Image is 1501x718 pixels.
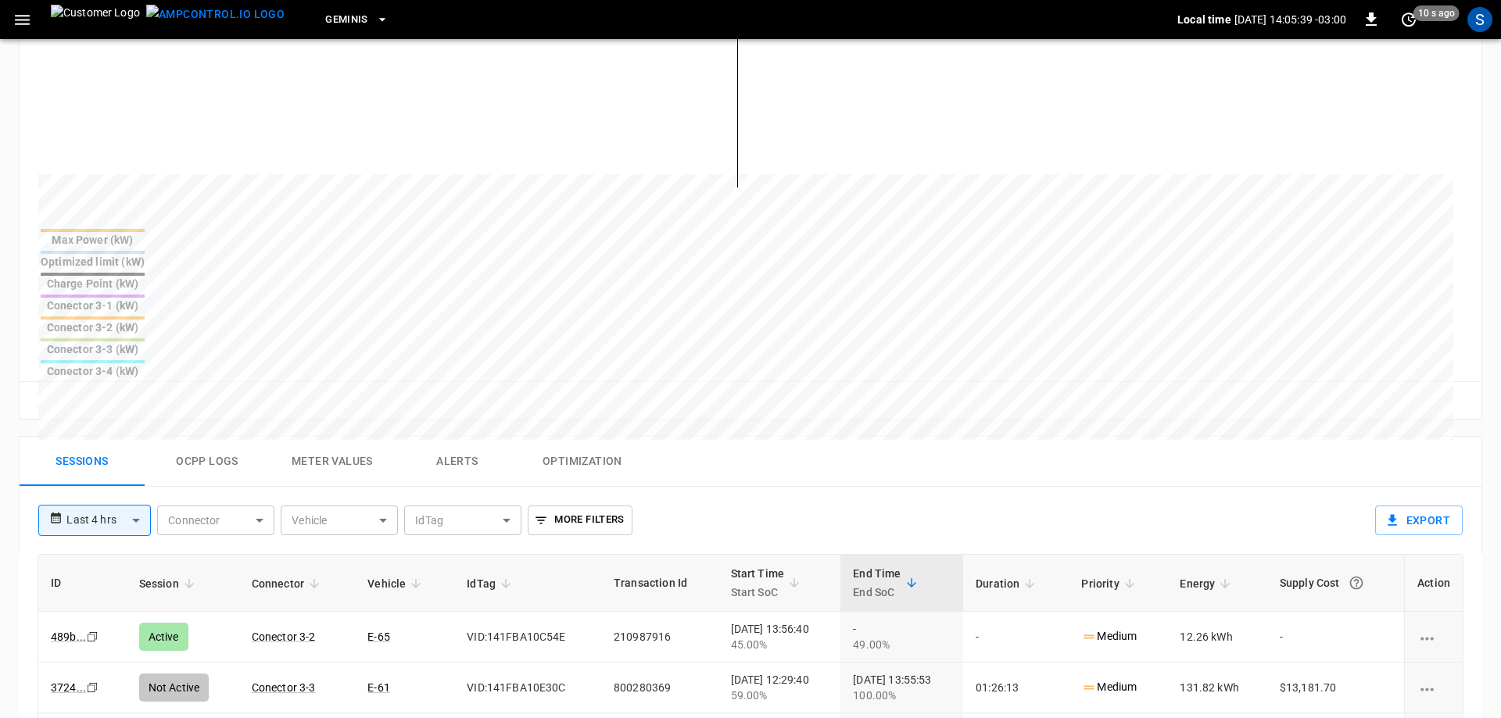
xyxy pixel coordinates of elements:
[976,574,1040,593] span: Duration
[20,437,145,487] button: Sessions
[319,5,395,35] button: Geminis
[731,564,785,602] div: Start Time
[1375,505,1463,535] button: Export
[853,564,901,602] div: End Time
[520,437,645,487] button: Optimization
[853,564,921,602] span: End TimeEnd SoC
[1280,569,1392,597] div: Supply Cost
[1417,629,1450,645] div: charging session options
[1417,680,1450,695] div: charging session options
[325,11,368,29] span: Geminis
[1404,555,1463,612] th: Action
[1234,12,1346,27] p: [DATE] 14:05:39 -03:00
[1467,7,1492,32] div: profile-icon
[395,437,520,487] button: Alerts
[270,437,395,487] button: Meter Values
[367,574,426,593] span: Vehicle
[51,5,140,34] img: Customer Logo
[731,583,785,602] p: Start SoC
[467,574,516,593] span: IdTag
[1413,5,1460,21] span: 10 s ago
[731,688,829,703] div: 59.00%
[1081,574,1139,593] span: Priority
[1177,12,1231,27] p: Local time
[601,555,718,612] th: Transaction Id
[528,505,632,535] button: More Filters
[731,564,805,602] span: Start TimeStart SoC
[853,583,901,602] p: End SoC
[139,574,199,593] span: Session
[252,574,324,593] span: Connector
[1396,7,1421,32] button: set refresh interval
[1342,569,1370,597] button: The cost of your charging session based on your supply rates
[1180,574,1235,593] span: Energy
[146,5,285,24] img: ampcontrol.io logo
[66,505,151,535] div: Last 4 hrs
[853,688,951,703] div: 100.00%
[38,555,127,612] th: ID
[145,437,270,487] button: Ocpp logs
